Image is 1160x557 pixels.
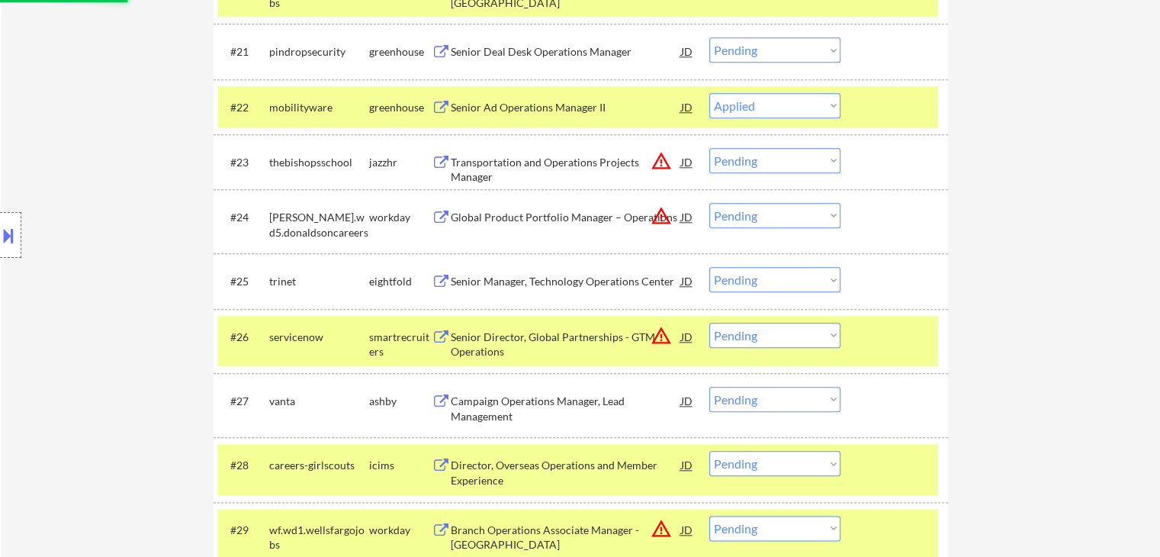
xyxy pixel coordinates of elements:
[651,518,672,539] button: warning_amber
[451,330,681,359] div: Senior Director, Global Partnerships - GTM Operations
[451,458,681,488] div: Director, Overseas Operations and Member Experience
[680,93,695,121] div: JD
[369,44,432,60] div: greenhouse
[680,148,695,175] div: JD
[451,155,681,185] div: Transportation and Operations Projects Manager
[651,325,672,346] button: warning_amber
[369,458,432,473] div: icims
[451,523,681,552] div: Branch Operations Associate Manager - [GEOGRAPHIC_DATA]
[269,210,369,240] div: [PERSON_NAME].wd5.donaldsoncareers
[680,267,695,295] div: JD
[451,394,681,423] div: Campaign Operations Manager, Lead Management
[230,44,257,60] div: #21
[230,523,257,538] div: #29
[269,523,369,552] div: wf.wd1.wellsfargojobs
[269,44,369,60] div: pindropsecurity
[651,205,672,227] button: warning_amber
[269,458,369,473] div: careers-girlscouts
[269,274,369,289] div: trinet
[369,210,432,225] div: workday
[651,150,672,172] button: warning_amber
[369,394,432,409] div: ashby
[680,451,695,478] div: JD
[680,323,695,350] div: JD
[369,330,432,359] div: smartrecruiters
[369,274,432,289] div: eightfold
[451,44,681,60] div: Senior Deal Desk Operations Manager
[451,210,681,225] div: Global Product Portfolio Manager – Operations
[369,155,432,170] div: jazzhr
[230,394,257,409] div: #27
[230,458,257,473] div: #28
[680,516,695,543] div: JD
[451,100,681,115] div: Senior Ad Operations Manager II
[269,155,369,170] div: thebishopsschool
[680,37,695,65] div: JD
[269,394,369,409] div: vanta
[269,100,369,115] div: mobilityware
[680,203,695,230] div: JD
[680,387,695,414] div: JD
[369,100,432,115] div: greenhouse
[269,330,369,345] div: servicenow
[369,523,432,538] div: workday
[451,274,681,289] div: Senior Manager, Technology Operations Center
